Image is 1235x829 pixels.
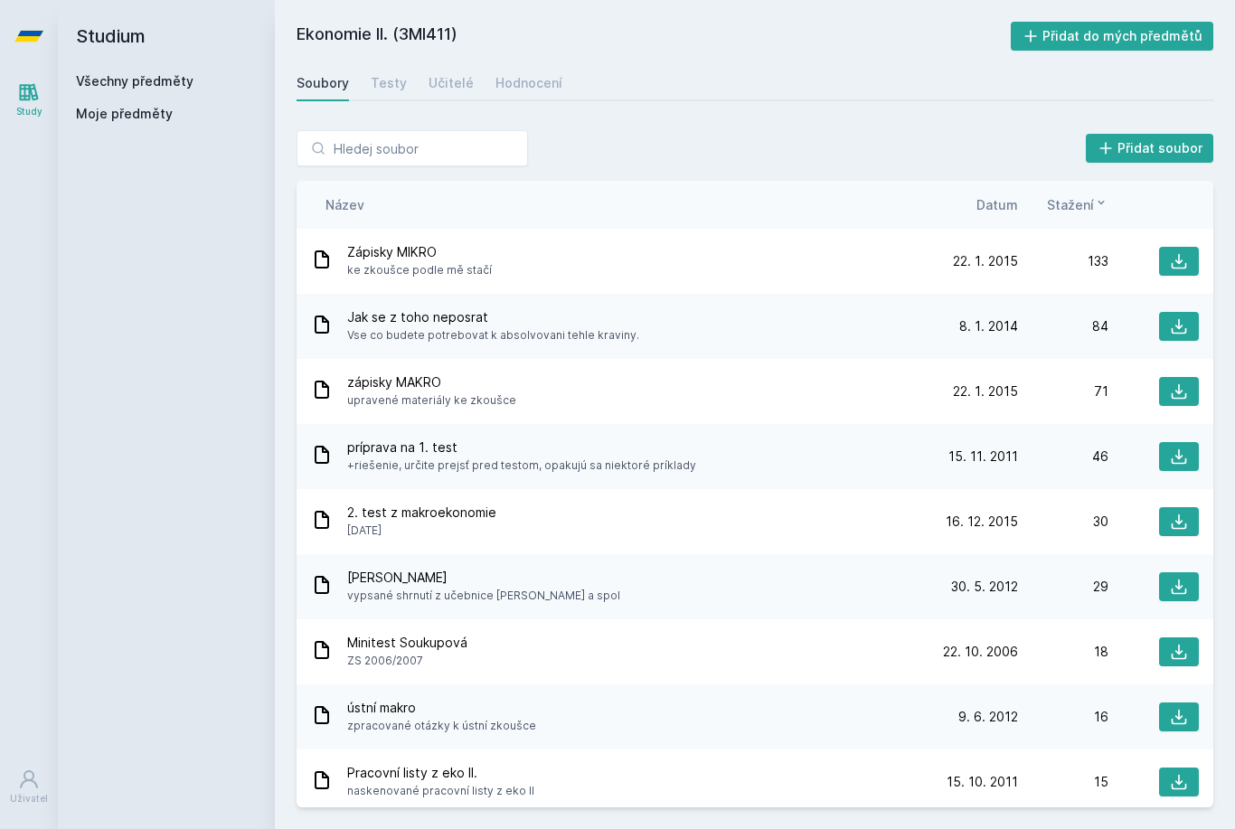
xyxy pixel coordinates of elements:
a: Soubory [297,65,349,101]
button: Stažení [1047,195,1108,214]
input: Hledej soubor [297,130,528,166]
span: ke zkoušce podle mě stačí [347,261,492,279]
div: 16 [1018,708,1108,726]
span: vypsané shrnutí z učebnice [PERSON_NAME] a spol [347,587,620,605]
div: Testy [371,74,407,92]
span: ZS 2006/2007 [347,652,467,670]
button: Datum [976,195,1018,214]
div: Study [16,105,42,118]
span: Vse co budete potrebovat k absolvovani tehle kraviny. [347,326,639,344]
div: 46 [1018,447,1108,466]
button: Přidat soubor [1086,134,1214,163]
div: 133 [1018,252,1108,270]
a: Hodnocení [495,65,562,101]
div: Učitelé [429,74,474,92]
span: [PERSON_NAME] [347,569,620,587]
span: Minitest Soukupová [347,634,467,652]
div: Soubory [297,74,349,92]
span: 15. 10. 2011 [947,773,1018,791]
span: upravené materiály ke zkoušce [347,391,516,410]
span: 30. 5. 2012 [951,578,1018,596]
span: 15. 11. 2011 [948,447,1018,466]
span: Moje předměty [76,105,173,123]
span: 16. 12. 2015 [946,513,1018,531]
a: Všechny předměty [76,73,193,89]
div: 30 [1018,513,1108,531]
a: Učitelé [429,65,474,101]
span: Zápisky MIKRO [347,243,492,261]
span: zpracované otázky k ústní zkoušce [347,717,536,735]
button: Název [325,195,364,214]
span: +riešenie, určite prejsť pred testom, opakujú sa niektoré príklady [347,457,696,475]
span: zápisky MAKRO [347,373,516,391]
div: Uživatel [10,792,48,805]
a: Uživatel [4,759,54,815]
div: 15 [1018,773,1108,791]
span: Stažení [1047,195,1094,214]
button: Přidat do mých předmětů [1011,22,1214,51]
span: ústní makro [347,699,536,717]
span: Jak se z toho neposrat [347,308,639,326]
div: Hodnocení [495,74,562,92]
span: 22. 1. 2015 [953,382,1018,400]
span: 8. 1. 2014 [959,317,1018,335]
div: 18 [1018,643,1108,661]
span: 9. 6. 2012 [958,708,1018,726]
div: 71 [1018,382,1108,400]
a: Testy [371,65,407,101]
a: Study [4,72,54,127]
span: [DATE] [347,522,496,540]
span: 22. 1. 2015 [953,252,1018,270]
h2: Ekonomie II. (3MI411) [297,22,1011,51]
span: príprava na 1. test [347,438,696,457]
span: 2. test z makroekonomie [347,504,496,522]
span: 22. 10. 2006 [943,643,1018,661]
span: naskenované pracovní listy z eko II [347,782,534,800]
span: Pracovní listy z eko II. [347,764,534,782]
div: 29 [1018,578,1108,596]
div: 84 [1018,317,1108,335]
